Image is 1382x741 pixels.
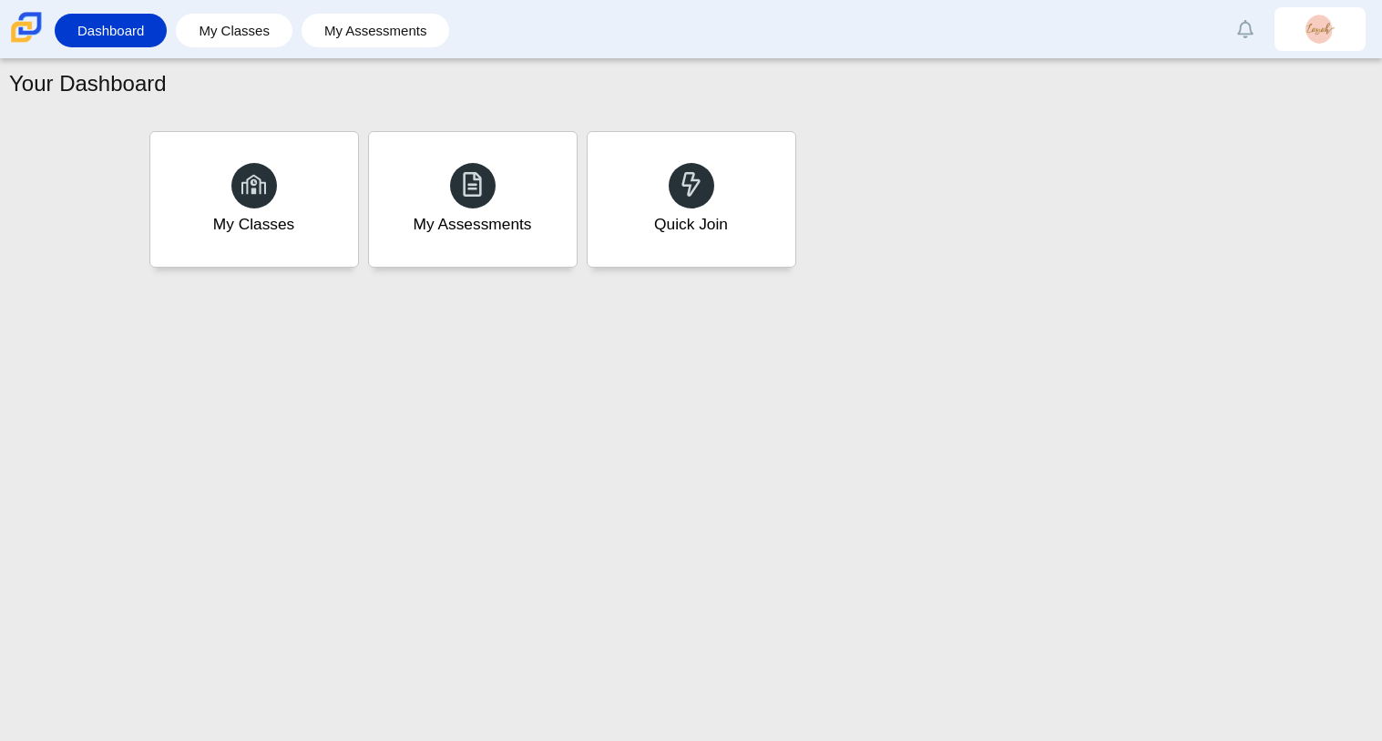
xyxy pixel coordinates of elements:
h1: Your Dashboard [9,68,167,99]
a: Dashboard [64,14,158,47]
img: Carmen School of Science & Technology [7,8,46,46]
div: Quick Join [654,213,728,236]
a: My Classes [185,14,283,47]
a: Quick Join [587,131,796,268]
div: My Assessments [414,213,532,236]
a: sharlayah.dyson.QXYnXQ [1275,7,1366,51]
a: My Classes [149,131,359,268]
img: sharlayah.dyson.QXYnXQ [1305,15,1335,44]
a: Carmen School of Science & Technology [7,34,46,49]
a: My Assessments [311,14,441,47]
a: Alerts [1225,9,1265,49]
a: My Assessments [368,131,578,268]
div: My Classes [213,213,295,236]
